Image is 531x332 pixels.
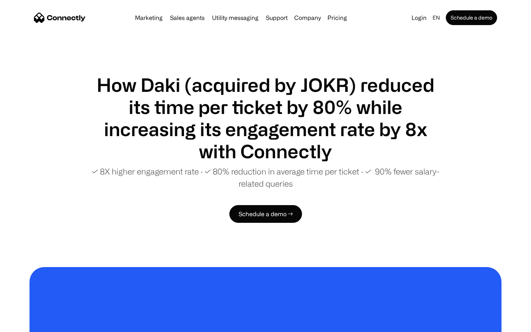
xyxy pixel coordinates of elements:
[324,15,350,21] a: Pricing
[409,13,430,23] a: Login
[132,15,166,21] a: Marketing
[88,165,442,190] p: ✓ 8X higher engagement rate ∙ ✓ 80% reduction in average time per ticket ∙ ✓ 90% fewer salary-rel...
[294,13,321,23] div: Company
[15,319,44,329] ul: Language list
[7,318,44,329] aside: Language selected: English
[88,74,442,162] h1: How Daki (acquired by JOKR) reduced its time per ticket by 80% while increasing its engagement ra...
[229,205,302,223] a: Schedule a demo →
[167,15,208,21] a: Sales agents
[209,15,261,21] a: Utility messaging
[433,13,440,23] div: en
[263,15,291,21] a: Support
[446,10,497,25] a: Schedule a demo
